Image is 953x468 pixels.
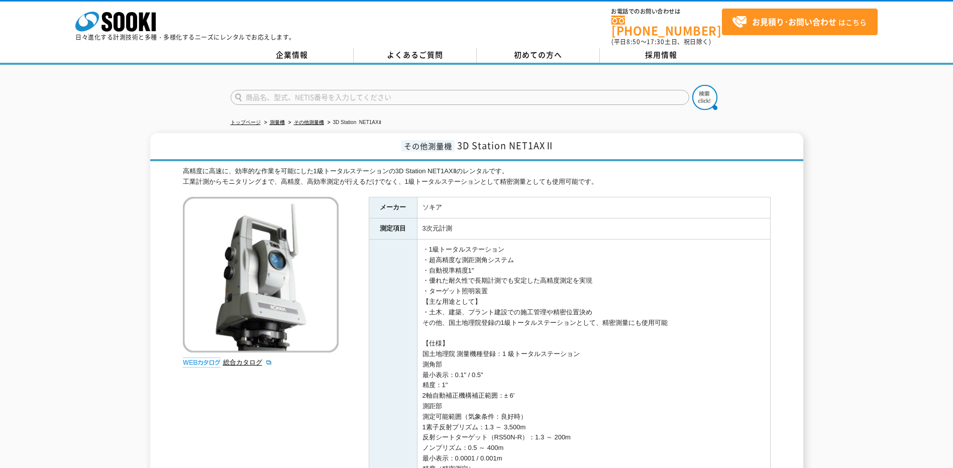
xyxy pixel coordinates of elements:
[75,34,295,40] p: 日々進化する計測技術と多種・多様化するニーズにレンタルでお応えします。
[231,120,261,125] a: トップページ
[611,16,722,36] a: [PHONE_NUMBER]
[417,197,770,218] td: ソキア
[183,358,221,368] img: webカタログ
[611,9,722,15] span: お電話でのお問い合わせは
[223,359,272,366] a: 総合カタログ
[369,197,417,218] th: メーカー
[183,166,771,187] div: 高精度に高速に、効率的な作業を可能にした1級トータルステーションの3D Station NET1AXⅡのレンタルです。 工業計測からモニタリングまで、高精度、高効率測定が行えるだけでなく、1級ト...
[457,139,555,152] span: 3D Station NET1AXⅡ
[611,37,711,46] span: (平日 ～ 土日、祝日除く)
[514,49,562,60] span: 初めての方へ
[732,15,867,30] span: はこちら
[417,218,770,240] td: 3次元計測
[231,90,689,105] input: 商品名、型式、NETIS番号を入力してください
[354,48,477,63] a: よくあるご質問
[294,120,324,125] a: その他測量機
[369,218,417,240] th: 測定項目
[270,120,285,125] a: 測量機
[626,37,641,46] span: 8:50
[183,197,339,353] img: 3D Station NET1AXⅡ
[477,48,600,63] a: 初めての方へ
[722,9,878,35] a: お見積り･お問い合わせはこちら
[600,48,723,63] a: 採用情報
[752,16,836,28] strong: お見積り･お問い合わせ
[401,140,455,152] span: その他測量機
[326,118,381,128] li: 3D Station NET1AXⅡ
[647,37,665,46] span: 17:30
[231,48,354,63] a: 企業情報
[692,85,717,110] img: btn_search.png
